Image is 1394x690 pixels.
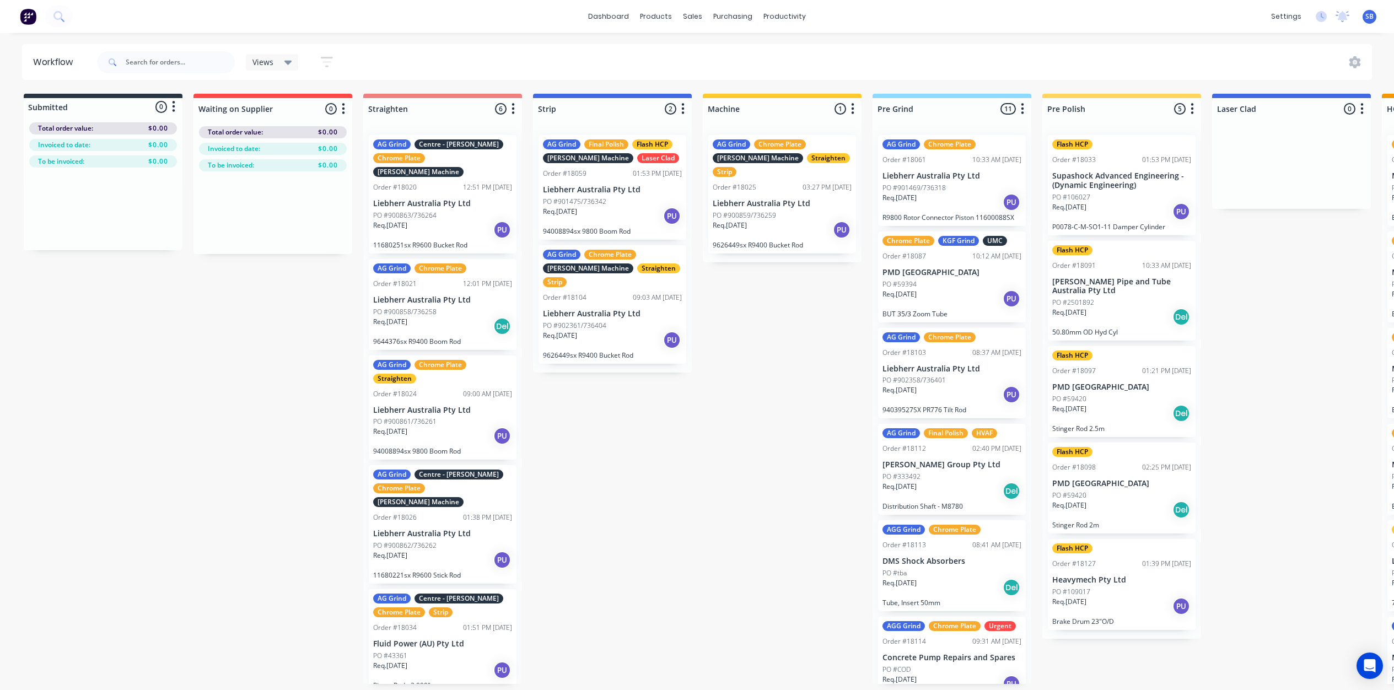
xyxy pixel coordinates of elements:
[543,227,682,235] p: 94008894sx 9800 Boom Rod
[882,193,917,203] p: Req. [DATE]
[1266,8,1307,25] div: settings
[373,279,417,289] div: Order #18021
[713,199,852,208] p: Liebherr Australia Pty Ltd
[369,355,516,460] div: AG GrindChrome PlateStraightenOrder #1802409:00 AM [DATE]Liebherr Australia Pty LtdPO #900861/736...
[882,364,1021,374] p: Liebherr Australia Pty Ltd
[882,385,917,395] p: Req. [DATE]
[882,406,1021,414] p: 94039527SX PR776 Tilt Rod
[318,160,338,170] span: $0.00
[972,348,1021,358] div: 08:37 AM [DATE]
[1052,139,1092,149] div: Flash HCP
[373,139,411,149] div: AG Grind
[882,444,926,454] div: Order #18112
[373,594,411,603] div: AG Grind
[924,139,976,149] div: Chrome Plate
[373,337,512,346] p: 9644376sx R9400 Boom Rod
[1052,543,1092,553] div: Flash HCP
[1052,245,1092,255] div: Flash HCP
[373,263,411,273] div: AG Grind
[1172,308,1190,326] div: Del
[415,470,503,479] div: Centre - [PERSON_NAME]
[882,332,920,342] div: AG Grind
[1052,617,1191,626] p: Brake Drum 23"O/D
[972,540,1021,550] div: 08:41 AM [DATE]
[252,56,273,68] span: Views
[415,139,503,149] div: Centre - [PERSON_NAME]
[882,310,1021,318] p: BUT 35/3 Zoom Tube
[637,153,679,163] div: Laser Clad
[369,135,516,254] div: AG GrindCentre - [PERSON_NAME]Chrome Plate[PERSON_NAME] MachineOrder #1802012:51 PM [DATE]Liebher...
[1048,346,1196,437] div: Flash HCPOrder #1809701:21 PM [DATE]PMD [GEOGRAPHIC_DATA]PO #59420Req.[DATE]DelStinger Rod 2.5m
[373,571,512,579] p: 11680221sx R9600 Stick Rod
[1003,386,1020,403] div: PU
[373,607,425,617] div: Chrome Plate
[882,236,934,246] div: Chrome Plate
[882,568,907,578] p: PO #tba
[373,551,407,560] p: Req. [DATE]
[1142,366,1191,376] div: 01:21 PM [DATE]
[539,135,686,240] div: AG GrindFinal PolishFlash HCP[PERSON_NAME] MachineLaser CladOrder #1805901:53 PM [DATE]Liebherr A...
[637,263,680,273] div: Straighten
[632,139,672,149] div: Flash HCP
[882,578,917,588] p: Req. [DATE]
[463,623,512,633] div: 01:51 PM [DATE]
[543,169,586,179] div: Order #18059
[373,167,464,177] div: [PERSON_NAME] Machine
[633,169,682,179] div: 01:53 PM [DATE]
[463,513,512,522] div: 01:38 PM [DATE]
[983,236,1007,246] div: UMC
[833,221,851,239] div: PU
[882,653,1021,662] p: Concrete Pump Repairs and Spares
[318,144,338,154] span: $0.00
[1142,559,1191,569] div: 01:39 PM [DATE]
[543,331,577,341] p: Req. [DATE]
[882,460,1021,470] p: [PERSON_NAME] Group Pty Ltd
[1357,653,1383,679] div: Open Intercom Messenger
[20,8,36,25] img: Factory
[373,374,416,384] div: Straighten
[882,637,926,646] div: Order #18114
[882,472,921,482] p: PO #333492
[373,513,417,522] div: Order #18026
[1052,277,1191,296] p: [PERSON_NAME] Pipe and Tube Australia Pty Ltd
[924,332,976,342] div: Chrome Plate
[882,171,1021,181] p: Liebherr Australia Pty Ltd
[373,317,407,327] p: Req. [DATE]
[972,428,997,438] div: HVAF
[882,268,1021,277] p: PMD [GEOGRAPHIC_DATA]
[1052,447,1092,457] div: Flash HCP
[972,444,1021,454] div: 02:40 PM [DATE]
[882,621,925,631] div: AGG Grind
[1052,521,1191,529] p: Stinger Rod 2m
[713,220,747,230] p: Req. [DATE]
[882,251,926,261] div: Order #18087
[882,183,946,193] p: PO #901469/736318
[373,153,425,163] div: Chrome Plate
[1052,575,1191,585] p: Heavymech Pty Ltd
[463,279,512,289] div: 12:01 PM [DATE]
[924,428,968,438] div: Final Polish
[713,139,750,149] div: AG Grind
[882,665,911,675] p: PO #COD
[938,236,979,246] div: KGF Grind
[1048,241,1196,341] div: Flash HCPOrder #1809110:33 AM [DATE][PERSON_NAME] Pipe and Tube Australia Pty LtdPO #2501892Req.[...
[878,520,1026,611] div: AGG GrindChrome PlateOrder #1811308:41 AM [DATE]DMS Shock AbsorbersPO #tbaReq.[DATE]DelTube, Inse...
[708,8,758,25] div: purchasing
[882,599,1021,607] p: Tube, Insert 50mm
[633,293,682,303] div: 09:03 AM [DATE]
[882,525,925,535] div: AGG Grind
[1052,171,1191,190] p: Supashock Advanced Engineering - (Dynamic Engineering)
[38,140,90,150] span: Invoiced to date:
[493,661,511,679] div: PU
[463,182,512,192] div: 12:51 PM [DATE]
[373,470,411,479] div: AG Grind
[929,621,981,631] div: Chrome Plate
[148,123,168,133] span: $0.00
[373,406,512,415] p: Liebherr Australia Pty Ltd
[1003,193,1020,211] div: PU
[713,153,803,163] div: [PERSON_NAME] Machine
[1172,405,1190,422] div: Del
[543,153,633,163] div: [PERSON_NAME] Machine
[373,661,407,671] p: Req. [DATE]
[543,277,567,287] div: Strip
